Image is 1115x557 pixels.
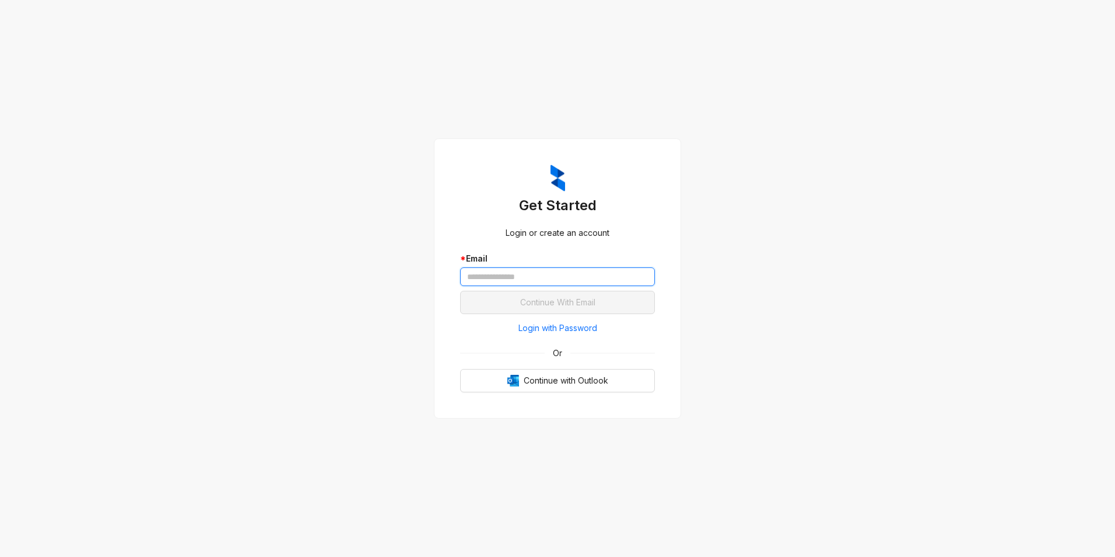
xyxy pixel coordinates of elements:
[460,252,655,265] div: Email
[545,347,570,360] span: Or
[460,196,655,215] h3: Get Started
[460,227,655,239] div: Login or create an account
[460,319,655,337] button: Login with Password
[518,322,597,335] span: Login with Password
[507,375,519,387] img: Outlook
[460,369,655,392] button: OutlookContinue with Outlook
[551,165,565,192] img: ZumaIcon
[524,374,608,387] span: Continue with Outlook
[460,291,655,314] button: Continue With Email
